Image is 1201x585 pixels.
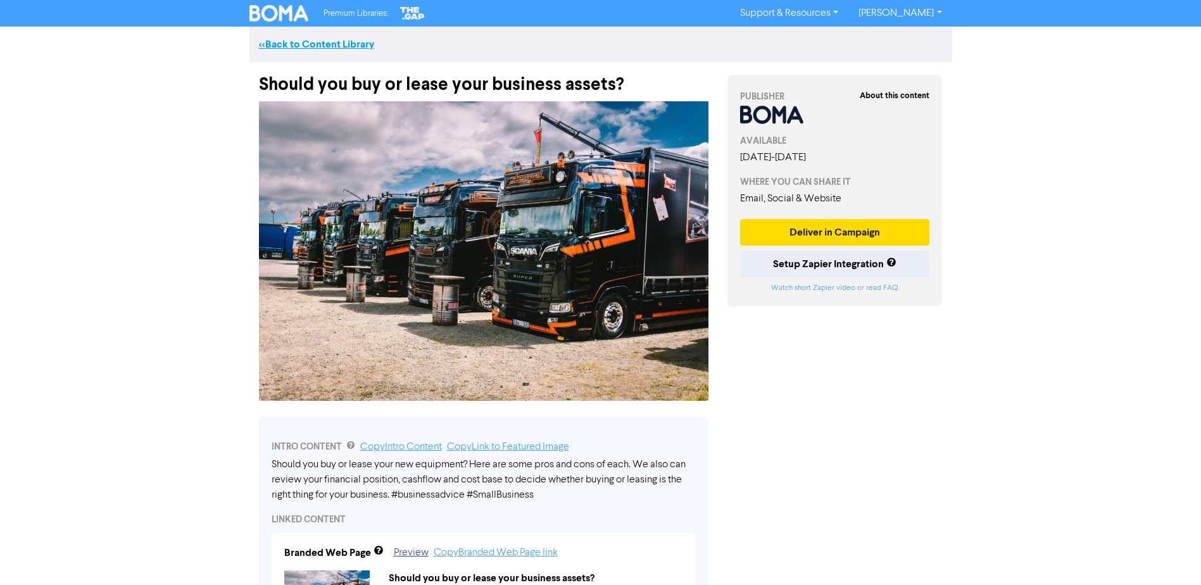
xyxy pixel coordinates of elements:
a: read FAQ [866,284,898,292]
a: Copy Branded Web Page link [434,548,558,558]
a: Copy Link to Featured Image [447,442,569,452]
a: <<Back to Content Library [259,38,374,51]
strong: About this content [860,91,929,101]
a: Preview [394,548,429,558]
button: Deliver in Campaign [740,219,930,246]
div: Should you buy or lease your business assets? [259,62,708,95]
a: Support & Resources [730,3,848,23]
a: Copy Intro Content [360,442,442,452]
div: AVAILABLE [740,134,930,148]
img: BOMA Logo [249,5,309,22]
div: LINKED CONTENT [272,513,696,526]
div: INTRO CONTENT [272,439,696,455]
iframe: Chat Widget [1138,524,1201,585]
div: WHERE YOU CAN SHARE IT [740,175,930,189]
button: Setup Zapier Integration [740,251,930,277]
span: Premium Libraries: [324,9,388,18]
div: or [740,282,930,294]
div: Should you buy or lease your new equipment? Here are some pros and cons of each. We also can revi... [272,457,696,503]
div: [DATE] - [DATE] [740,150,930,165]
div: Email, Social & Website [740,191,930,206]
div: Branded Web Page [284,545,371,560]
a: Watch short Zapier video [771,284,855,292]
div: PUBLISHER [740,90,930,103]
a: [PERSON_NAME] [848,3,952,23]
img: The Gap [398,5,426,22]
